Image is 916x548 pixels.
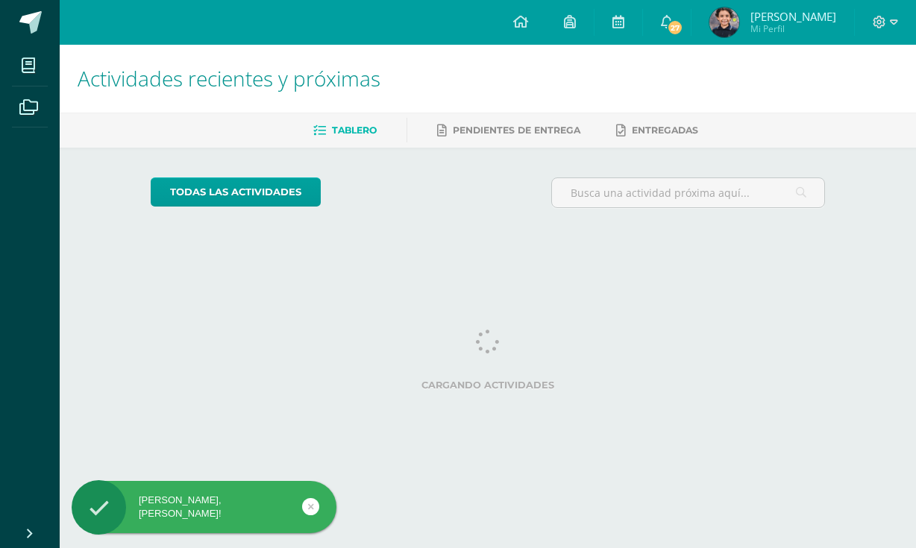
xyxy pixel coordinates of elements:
[750,9,836,24] span: [PERSON_NAME]
[151,379,826,391] label: Cargando actividades
[750,22,836,35] span: Mi Perfil
[552,178,825,207] input: Busca una actividad próxima aquí...
[437,119,580,142] a: Pendientes de entrega
[709,7,739,37] img: 7fc6b3e3df74789f49b4c70e7fdeb7a9.png
[78,64,380,92] span: Actividades recientes y próximas
[332,125,377,136] span: Tablero
[72,494,336,520] div: [PERSON_NAME], [PERSON_NAME]!
[313,119,377,142] a: Tablero
[667,19,683,36] span: 27
[632,125,698,136] span: Entregadas
[453,125,580,136] span: Pendientes de entrega
[151,177,321,207] a: todas las Actividades
[616,119,698,142] a: Entregadas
